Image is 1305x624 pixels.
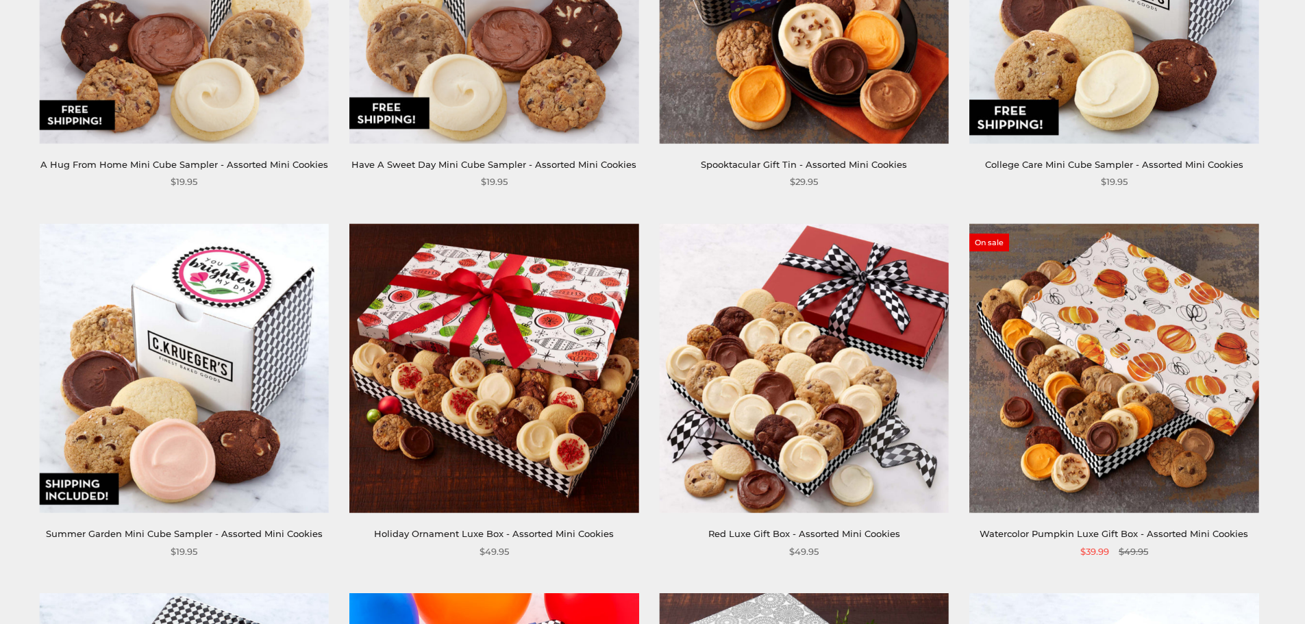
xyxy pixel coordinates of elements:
[171,545,197,559] span: $19.95
[969,224,1258,513] img: Watercolor Pumpkin Luxe Gift Box - Assorted Mini Cookies
[660,224,949,513] img: Red Luxe Gift Box - Assorted Mini Cookies
[790,175,818,189] span: $29.95
[980,528,1248,539] a: Watercolor Pumpkin Luxe Gift Box - Assorted Mini Cookies
[40,159,328,170] a: A Hug From Home Mini Cube Sampler - Assorted Mini Cookies
[374,528,614,539] a: Holiday Ornament Luxe Box - Assorted Mini Cookies
[11,572,142,613] iframe: Sign Up via Text for Offers
[480,545,509,559] span: $49.95
[351,159,636,170] a: Have A Sweet Day Mini Cube Sampler - Assorted Mini Cookies
[708,528,900,539] a: Red Luxe Gift Box - Assorted Mini Cookies
[349,224,638,513] img: Holiday Ornament Luxe Box - Assorted Mini Cookies
[171,175,197,189] span: $19.95
[1119,545,1148,559] span: $49.95
[969,234,1009,251] span: On sale
[701,159,907,170] a: Spooktacular Gift Tin - Assorted Mini Cookies
[789,545,819,559] span: $49.95
[40,224,329,513] img: Summer Garden Mini Cube Sampler - Assorted Mini Cookies
[1080,545,1109,559] span: $39.99
[46,528,323,539] a: Summer Garden Mini Cube Sampler - Assorted Mini Cookies
[985,159,1243,170] a: College Care Mini Cube Sampler - Assorted Mini Cookies
[481,175,508,189] span: $19.95
[1101,175,1128,189] span: $19.95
